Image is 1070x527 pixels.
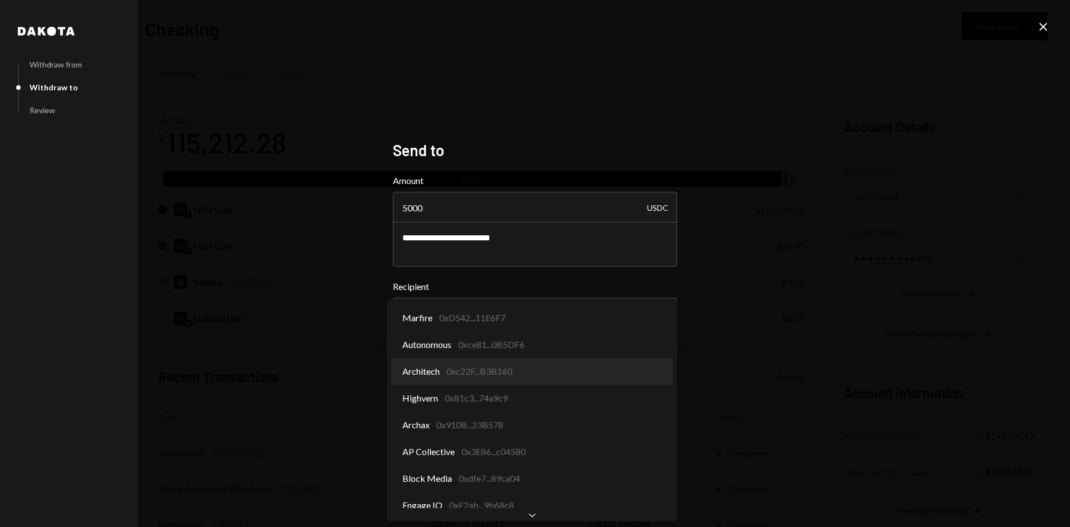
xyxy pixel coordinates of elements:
div: Review [30,105,55,115]
div: 0x3E86...c04580 [461,445,526,458]
label: Recipient [393,280,677,293]
span: Highvern [402,391,438,405]
span: Archax [402,418,430,432]
div: 0xD542...11E6F7 [439,311,505,325]
div: USDC [647,192,668,223]
span: Engage IO [402,499,442,512]
div: 0xc22F...B3B160 [446,365,512,378]
div: Withdraw to [30,83,78,92]
div: 0xce81...0B5DF6 [458,338,524,351]
button: Recipient [393,298,677,329]
span: AP Collective [402,445,455,458]
h2: Send to [393,139,677,161]
input: Enter amount [393,192,677,223]
span: Autonomous [402,338,451,351]
span: Marfire [402,311,432,325]
div: 0xdfe7...89ca04 [459,472,520,485]
div: Withdraw from [30,60,82,69]
div: 0x81c3...74a9c9 [445,391,508,405]
label: Amount [393,174,677,187]
div: 0x910B...23B578 [436,418,503,432]
div: 0xF2ab...9b68c8 [449,499,514,512]
span: Block Media [402,472,452,485]
span: Architech [402,365,440,378]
